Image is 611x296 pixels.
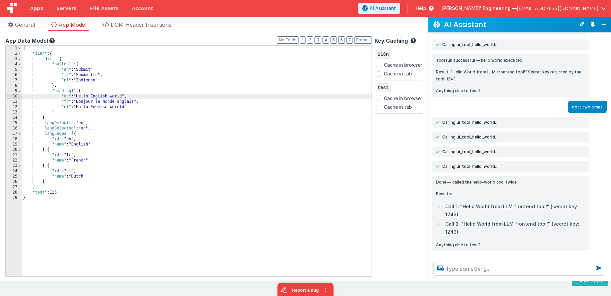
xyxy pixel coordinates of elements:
button: [PERSON_NAME]' Engineering — [EMAIL_ADDRESS][DOMAIN_NAME] [442,5,606,12]
div: 4 [6,62,22,67]
div: 22 [6,158,22,163]
div: 18 [6,136,22,142]
div: 26 [6,179,22,185]
span: [PERSON_NAME]' Engineering — [442,5,517,12]
span: Calling ui_tool_hello_world… [442,164,499,169]
h2: AI Assistant [444,20,575,28]
span: test [376,83,391,92]
div: 11 [6,99,22,104]
span: AI Assistant [370,5,396,12]
div: 6 [6,72,22,78]
button: 2 [307,36,313,44]
li: Call 2: "Hello World from LLM frontend tool!" (secret key: 1243) [443,220,585,236]
div: 1 [6,46,22,51]
div: 23 [6,163,22,169]
div: 15 [6,120,22,126]
div: 12 [6,104,22,110]
div: 29 [6,195,22,201]
button: 4 [323,36,329,44]
span: General [15,21,35,28]
div: 3 [6,56,22,62]
button: New Chat [577,20,586,29]
span: Apps [30,5,43,12]
div: 24 [6,169,22,174]
span: Calling ui_tool_hello_world… [442,42,499,47]
span: i18n [376,50,391,59]
span: Servers [56,5,76,12]
h4: Key Caching [375,38,408,44]
div: 13 [6,110,22,115]
p: Result: "Hello World from LLM frontend tool!" Secret key returned by the tool: 1243 [436,68,585,82]
p: do it two times [572,103,603,110]
div: 10 [6,94,22,99]
span: Calling ui_tool_hello_world… [442,134,499,140]
div: 28 [6,190,22,195]
button: AI Assistant [358,3,400,14]
button: 6 [338,36,345,44]
p: Done — called the hello-world tool twice. [436,179,585,186]
div: 20 [6,147,22,153]
div: 9 [6,88,22,94]
span: Calling ui_tool_hello_world… [442,120,499,125]
span: DOM Header Insertions [111,21,171,28]
span: [EMAIL_ADDRESS][DOMAIN_NAME] [517,5,598,12]
p: Tool run successful — hello world executed. [436,57,585,64]
div: App Data Model [5,37,372,45]
div: 25 [6,174,22,179]
div: 5 [6,67,22,72]
div: 7 [6,78,22,83]
span: File Assets [90,5,119,12]
label: Cache in tab [384,103,412,110]
button: 7 [346,36,353,44]
button: Toggle Pin [588,20,597,29]
button: 1 [300,36,305,44]
div: 19 [6,142,22,147]
button: Close [599,20,608,29]
label: Cache in tab [384,70,412,77]
span: Help [416,5,426,12]
button: 3 [315,36,321,44]
p: Results: [436,190,585,197]
label: Cache in browser [384,60,422,68]
div: 21 [6,153,22,158]
p: Anything else to test? [436,241,585,248]
div: 2 [6,51,22,56]
div: 16 [6,126,22,131]
div: 8 [6,83,22,88]
p: Anything else to test? [436,87,585,94]
div: 14 [6,115,22,120]
span: App Model [59,21,86,28]
button: Format [354,36,372,44]
div: 27 [6,185,22,190]
label: Cache in browser [384,94,422,102]
button: No Folds [277,36,298,44]
button: 5 [331,36,337,44]
div: 17 [6,131,22,136]
li: Call 1: "Hello World from LLM frontend tool!" (secret key: 1243) [443,203,585,219]
span: Calling ui_tool_hello_world… [442,149,499,155]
